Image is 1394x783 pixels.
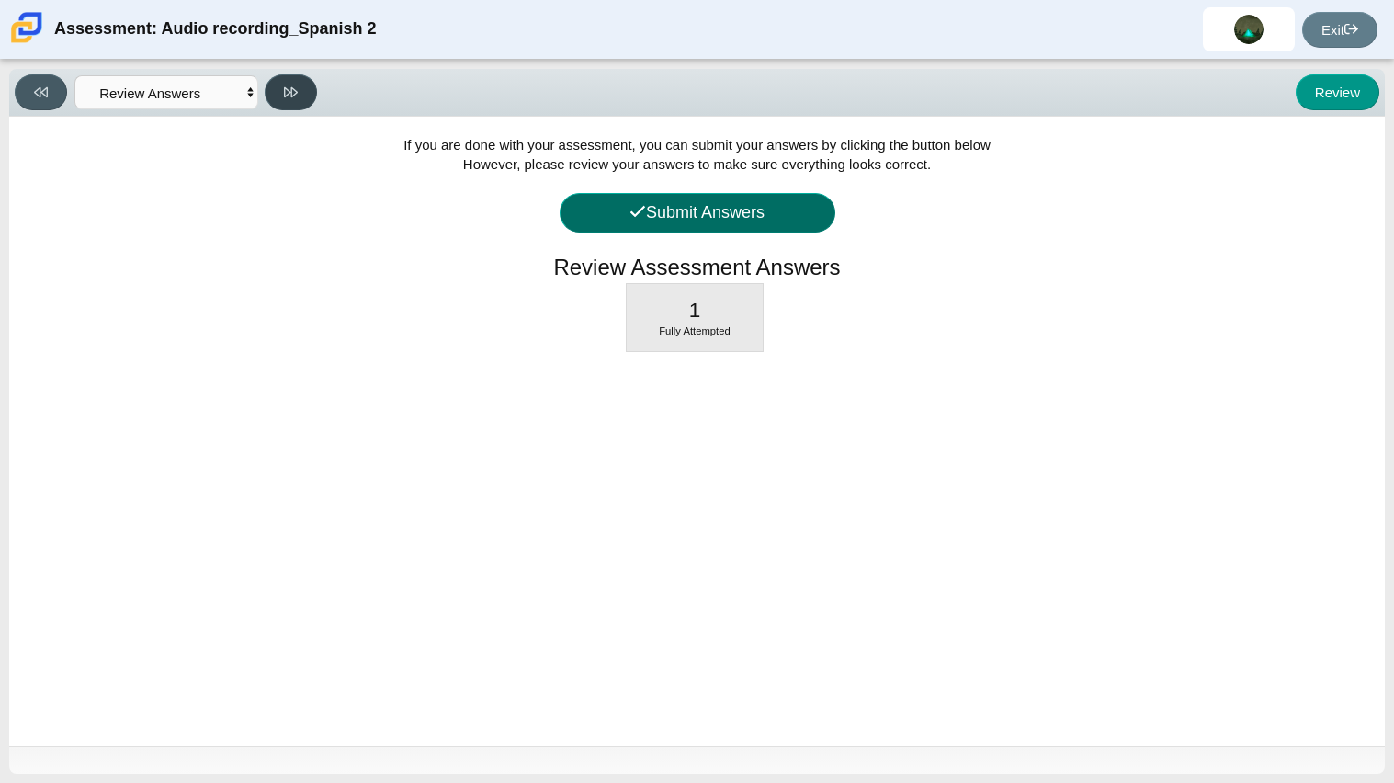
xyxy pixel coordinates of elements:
[1296,74,1379,110] button: Review
[1234,15,1264,44] img: aaron.sanford.eVZtrS
[54,7,376,51] div: Assessment: Audio recording_Spanish 2
[689,299,701,322] span: 1
[1302,12,1377,48] a: Exit
[560,193,835,233] button: Submit Answers
[7,8,46,47] img: Carmen School of Science & Technology
[7,34,46,50] a: Carmen School of Science & Technology
[403,137,991,172] span: If you are done with your assessment, you can submit your answers by clicking the button below Ho...
[553,252,840,283] h1: Review Assessment Answers
[659,325,731,336] span: Fully Attempted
